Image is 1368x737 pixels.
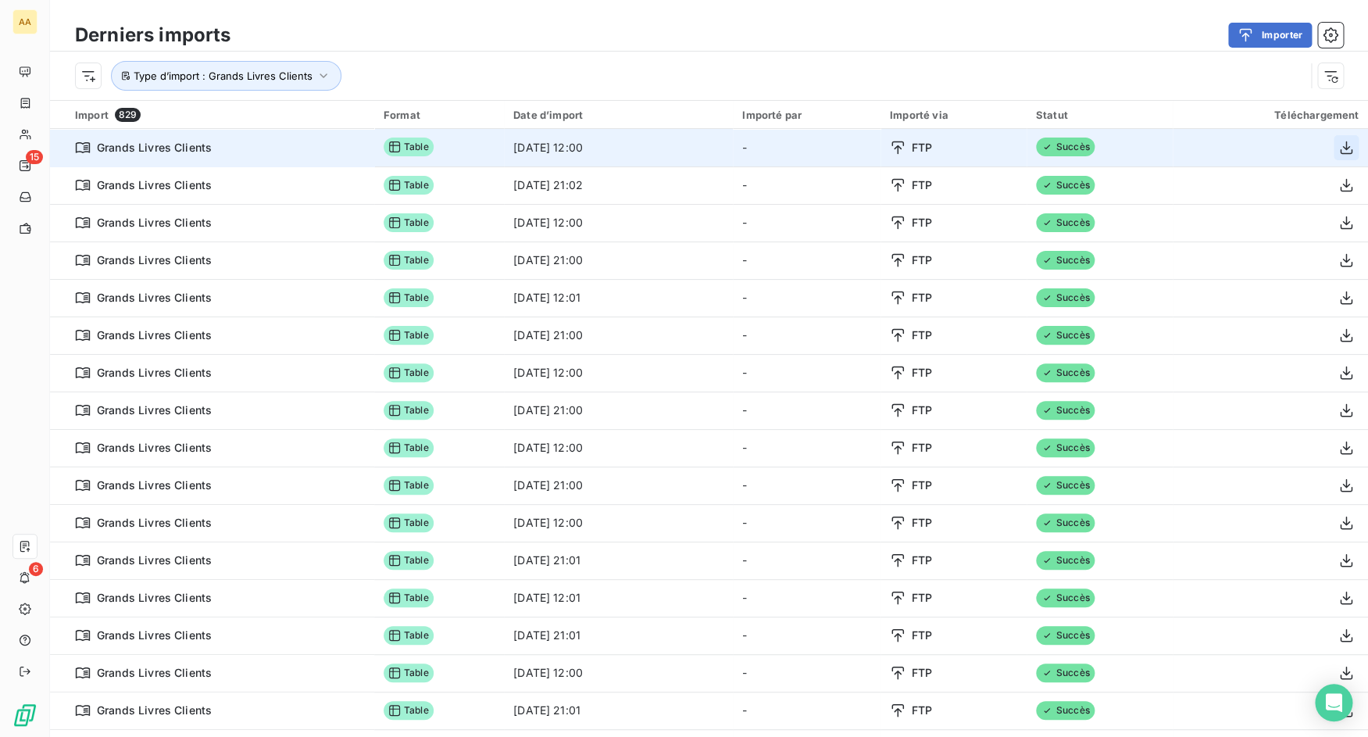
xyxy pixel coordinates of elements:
span: Succès [1036,363,1095,382]
td: - [733,392,880,429]
span: Grands Livres Clients [97,478,212,493]
span: Table [384,213,434,232]
span: FTP [912,290,932,306]
td: - [733,204,880,241]
span: Grands Livres Clients [97,140,212,156]
span: Grands Livres Clients [97,440,212,456]
span: Succès [1036,401,1095,420]
span: Table [384,288,434,307]
span: Succès [1036,138,1095,156]
span: FTP [912,478,932,493]
span: Grands Livres Clients [97,628,212,643]
td: - [733,617,880,654]
span: Succès [1036,288,1095,307]
span: Table [384,701,434,720]
div: Importé par [742,109,871,121]
td: [DATE] 21:00 [504,241,733,279]
td: - [733,241,880,279]
td: [DATE] 21:01 [504,617,733,654]
span: Table [384,664,434,682]
span: FTP [912,177,932,193]
span: 829 [115,108,141,122]
td: - [733,429,880,467]
td: - [733,467,880,504]
span: FTP [912,252,932,268]
span: FTP [912,628,932,643]
td: [DATE] 21:02 [504,166,733,204]
span: Table [384,363,434,382]
span: 6 [29,562,43,576]
td: [DATE] 12:01 [504,579,733,617]
span: Grands Livres Clients [97,252,212,268]
span: Succès [1036,551,1095,570]
td: [DATE] 12:00 [504,129,733,166]
span: FTP [912,215,932,231]
span: Grands Livres Clients [97,402,212,418]
span: Table [384,401,434,420]
td: - [733,129,880,166]
span: FTP [912,515,932,531]
span: Grands Livres Clients [97,327,212,343]
td: [DATE] 12:01 [504,279,733,317]
span: Grands Livres Clients [97,177,212,193]
span: FTP [912,590,932,606]
td: [DATE] 21:00 [504,317,733,354]
td: [DATE] 12:00 [504,654,733,692]
td: [DATE] 12:00 [504,354,733,392]
span: Table [384,626,434,645]
span: Table [384,251,434,270]
span: Succès [1036,176,1095,195]
div: Téléchargement [1182,109,1359,121]
span: FTP [912,440,932,456]
td: [DATE] 21:01 [504,542,733,579]
td: - [733,579,880,617]
span: Succès [1036,513,1095,532]
span: FTP [912,703,932,718]
span: Table [384,176,434,195]
span: Table [384,326,434,345]
td: [DATE] 12:00 [504,504,733,542]
h3: Derniers imports [75,21,230,49]
div: Import [75,108,365,122]
button: Importer [1228,23,1312,48]
span: Succès [1036,589,1095,607]
td: [DATE] 12:00 [504,429,733,467]
div: Open Intercom Messenger [1315,684,1352,721]
span: Table [384,589,434,607]
span: Type d’import : Grands Livres Clients [134,70,313,82]
div: Statut [1036,109,1163,121]
span: Succès [1036,476,1095,495]
span: FTP [912,365,932,381]
span: Grands Livres Clients [97,553,212,568]
span: Table [384,138,434,156]
td: - [733,504,880,542]
span: FTP [912,402,932,418]
td: - [733,279,880,317]
span: FTP [912,553,932,568]
td: - [733,654,880,692]
td: [DATE] 21:01 [504,692,733,729]
span: Succès [1036,664,1095,682]
a: 15 [13,153,37,178]
span: Grands Livres Clients [97,215,212,231]
span: FTP [912,327,932,343]
td: [DATE] 21:00 [504,467,733,504]
span: Succès [1036,213,1095,232]
span: FTP [912,140,932,156]
span: Grands Livres Clients [97,290,212,306]
span: Succès [1036,626,1095,645]
td: - [733,692,880,729]
span: Succès [1036,438,1095,457]
div: Importé via [890,109,1017,121]
div: Date d’import [513,109,723,121]
td: - [733,166,880,204]
span: FTP [912,665,932,681]
span: Succès [1036,701,1095,720]
div: Format [384,109,495,121]
span: Table [384,551,434,570]
div: AA [13,9,38,34]
span: Grands Livres Clients [97,703,212,718]
span: 15 [26,150,43,164]
span: Table [384,476,434,495]
span: Table [384,438,434,457]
